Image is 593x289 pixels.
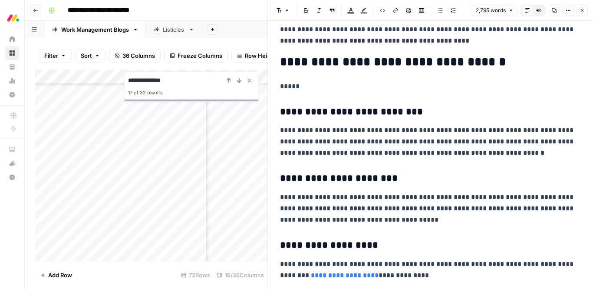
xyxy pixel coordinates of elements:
[146,21,202,38] a: Listicles
[61,25,129,34] div: Work Management Blogs
[224,75,234,86] button: Previous Result
[245,51,276,60] span: Row Height
[5,60,19,74] a: Your Data
[178,268,214,282] div: 72 Rows
[39,49,72,63] button: Filter
[244,75,255,86] button: Close Search
[214,268,267,282] div: 19/36 Columns
[48,271,72,279] span: Add Row
[5,7,19,29] button: Workspace: Monday.com
[164,49,228,63] button: Freeze Columns
[5,170,19,184] button: Help + Support
[75,49,105,63] button: Sort
[476,7,506,14] span: 2,795 words
[5,46,19,60] a: Browse
[234,75,244,86] button: Next Result
[5,10,21,26] img: Monday.com Logo
[5,88,19,102] a: Settings
[5,156,19,170] button: What's new?
[5,143,19,156] a: AirOps Academy
[122,51,155,60] span: 36 Columns
[128,87,255,98] div: 17 of 32 results
[5,32,19,46] a: Home
[44,51,58,60] span: Filter
[5,74,19,88] a: Usage
[178,51,222,60] span: Freeze Columns
[472,5,517,16] button: 2,795 words
[163,25,185,34] div: Listicles
[231,49,282,63] button: Row Height
[109,49,161,63] button: 36 Columns
[6,157,19,170] div: What's new?
[35,268,77,282] button: Add Row
[44,21,146,38] a: Work Management Blogs
[81,51,92,60] span: Sort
